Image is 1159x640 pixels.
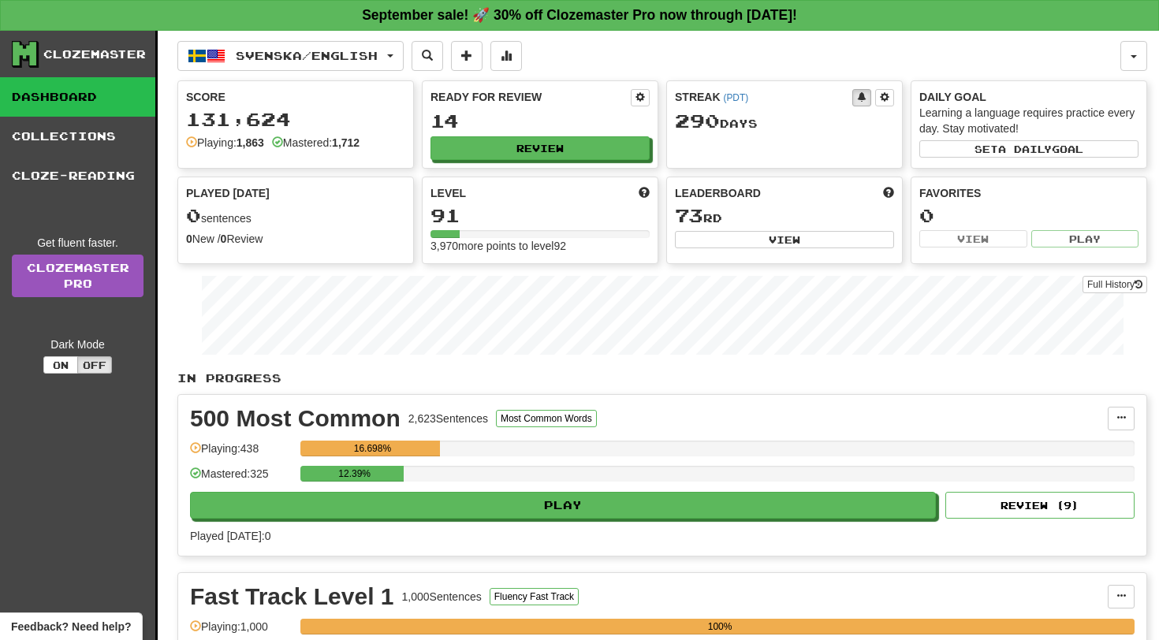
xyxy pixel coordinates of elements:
[919,230,1027,247] button: View
[408,411,488,426] div: 2,623 Sentences
[362,7,797,23] strong: September sale! 🚀 30% off Clozemaster Pro now through [DATE]!
[236,49,378,62] span: Svenska / English
[412,41,443,71] button: Search sentences
[675,111,894,132] div: Day s
[490,588,579,605] button: Fluency Fast Track
[919,105,1139,136] div: Learning a language requires practice every day. Stay motivated!
[12,255,143,297] a: ClozemasterPro
[77,356,112,374] button: Off
[430,136,650,160] button: Review
[43,356,78,374] button: On
[1083,276,1147,293] button: Full History
[186,233,192,245] strong: 0
[430,185,466,201] span: Level
[190,530,270,542] span: Played [DATE]: 0
[43,47,146,62] div: Clozemaster
[639,185,650,201] span: Score more points to level up
[186,185,270,201] span: Played [DATE]
[402,589,482,605] div: 1,000 Sentences
[305,619,1135,634] div: 100%
[675,185,761,201] span: Leaderboard
[186,206,405,226] div: sentences
[451,41,483,71] button: Add sentence to collection
[12,337,143,352] div: Dark Mode
[190,492,936,519] button: Play
[12,235,143,251] div: Get fluent faster.
[675,204,703,226] span: 73
[186,204,201,226] span: 0
[430,238,650,254] div: 3,970 more points to level 92
[496,410,597,427] button: Most Common Words
[675,231,894,248] button: View
[11,619,131,634] span: Open feedback widget
[675,206,894,226] div: rd
[919,140,1139,158] button: Seta dailygoal
[430,111,650,131] div: 14
[190,407,401,430] div: 500 Most Common
[490,41,522,71] button: More stats
[190,585,394,608] div: Fast Track Level 1
[675,110,720,132] span: 290
[186,135,264,151] div: Playing:
[430,206,650,225] div: 91
[675,89,852,105] div: Streak
[177,370,1147,386] p: In Progress
[919,185,1139,201] div: Favorites
[945,492,1135,519] button: Review (9)
[237,136,264,149] strong: 1,863
[186,231,405,247] div: New / Review
[430,89,631,105] div: Ready for Review
[186,89,405,105] div: Score
[919,206,1139,225] div: 0
[305,441,439,456] div: 16.698%
[723,92,748,103] a: (PDT)
[190,466,293,492] div: Mastered: 325
[186,110,405,129] div: 131,624
[919,89,1139,105] div: Daily Goal
[305,466,404,482] div: 12.39%
[272,135,360,151] div: Mastered:
[221,233,227,245] strong: 0
[998,143,1052,154] span: a daily
[1031,230,1139,247] button: Play
[883,185,894,201] span: This week in points, UTC
[190,441,293,467] div: Playing: 438
[177,41,404,71] button: Svenska/English
[332,136,360,149] strong: 1,712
